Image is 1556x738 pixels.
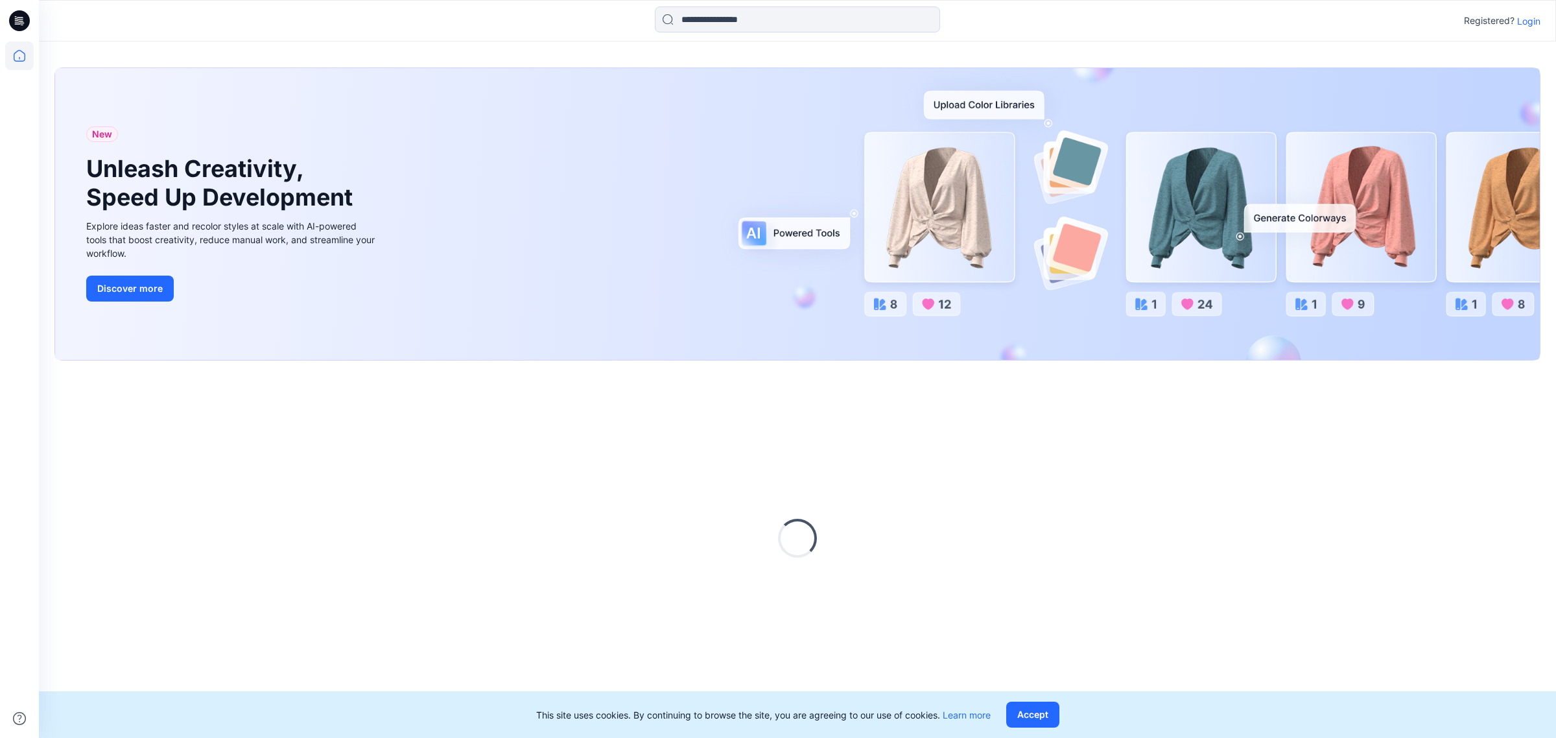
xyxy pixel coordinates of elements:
[86,219,378,260] div: Explore ideas faster and recolor styles at scale with AI-powered tools that boost creativity, red...
[1006,702,1059,728] button: Accept
[943,709,991,720] a: Learn more
[86,276,378,302] a: Discover more
[1517,14,1540,28] p: Login
[92,126,112,142] span: New
[86,155,359,211] h1: Unleash Creativity, Speed Up Development
[536,708,991,722] p: This site uses cookies. By continuing to browse the site, you are agreeing to our use of cookies.
[1464,13,1515,29] p: Registered?
[86,276,174,302] button: Discover more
